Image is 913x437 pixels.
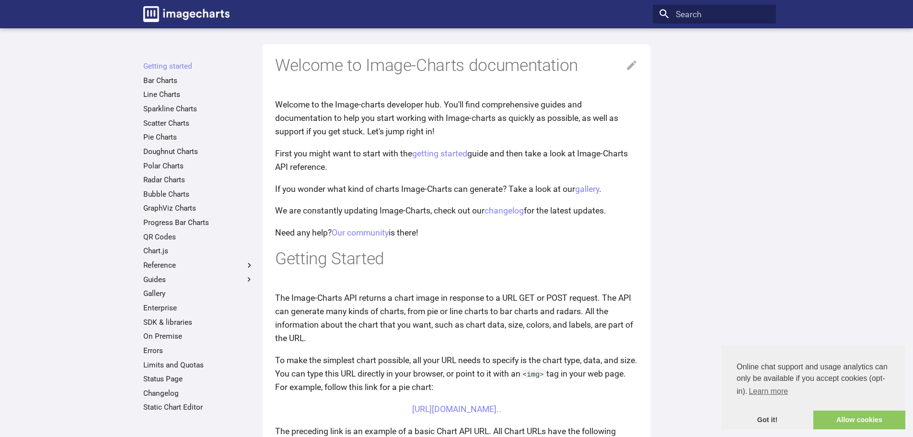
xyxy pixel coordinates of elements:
a: Radar Charts [143,175,254,185]
a: Bubble Charts [143,189,254,199]
a: Polar Charts [143,161,254,171]
a: Image-Charts documentation [139,2,234,26]
a: Progress Bar Charts [143,218,254,227]
span: Online chat support and usage analytics can only be available if you accept cookies (opt-in). [737,361,890,399]
p: Need any help? is there! [275,226,638,239]
a: Gallery [143,289,254,298]
a: Doughnut Charts [143,147,254,156]
label: Guides [143,275,254,284]
a: Enterprise [143,303,254,313]
p: To make the simplest chart possible, all your URL needs to specify is the chart type, data, and s... [275,354,638,394]
a: Changelog [143,389,254,398]
input: Search [653,5,776,24]
a: Getting started [143,61,254,71]
img: logo [143,6,230,22]
a: Scatter Charts [143,118,254,128]
a: learn more about cookies [747,384,789,399]
a: On Premise [143,331,254,341]
a: Bar Charts [143,76,254,85]
p: The Image-Charts API returns a chart image in response to a URL GET or POST request. The API can ... [275,291,638,345]
a: Errors [143,346,254,355]
a: Chart.js [143,246,254,256]
h1: Welcome to Image-Charts documentation [275,55,638,77]
a: [URL][DOMAIN_NAME].. [412,404,501,414]
p: If you wonder what kind of charts Image-Charts can generate? Take a look at our . [275,182,638,196]
a: allow cookies [813,411,905,430]
a: gallery [575,184,599,194]
a: Sparkline Charts [143,104,254,114]
code: <img> [520,369,546,378]
a: Pie Charts [143,132,254,142]
label: Reference [143,260,254,270]
a: SDK & libraries [143,318,254,327]
a: changelog [485,206,524,215]
div: cookieconsent [721,346,905,429]
a: Status Page [143,374,254,384]
p: Welcome to the Image-charts developer hub. You'll find comprehensive guides and documentation to ... [275,98,638,138]
a: dismiss cookie message [721,411,813,430]
a: Our community [332,228,389,237]
h1: Getting Started [275,248,638,270]
a: QR Codes [143,232,254,242]
p: We are constantly updating Image-Charts, check out our for the latest updates. [275,204,638,217]
a: getting started [412,149,467,158]
a: Line Charts [143,90,254,99]
a: Limits and Quotas [143,360,254,370]
a: Static Chart Editor [143,402,254,412]
a: GraphViz Charts [143,203,254,213]
p: First you might want to start with the guide and then take a look at Image-Charts API reference. [275,147,638,174]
